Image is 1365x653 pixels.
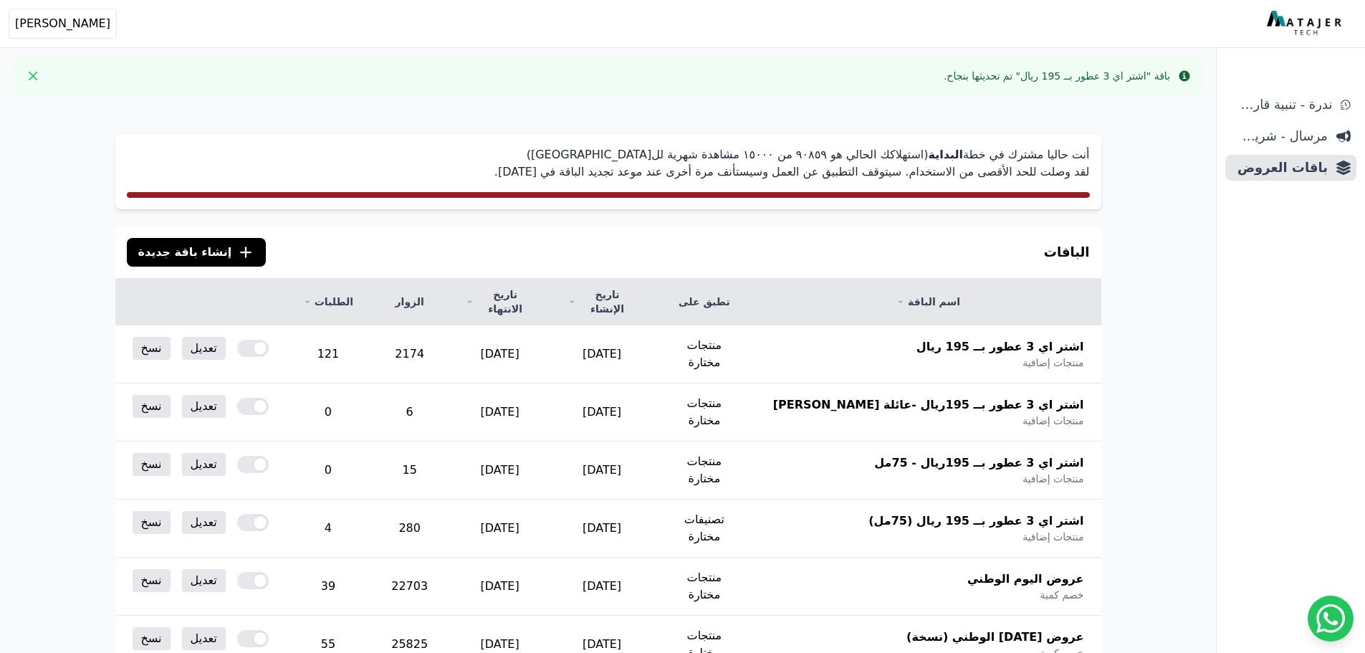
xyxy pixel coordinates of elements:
[286,558,370,616] td: 39
[773,396,1084,414] span: اشتر اي 3 عطور بــ 195ريال -عائلة [PERSON_NAME]
[133,395,171,418] a: نسخ
[967,571,1084,588] span: عروض اليوم الوطني
[1231,95,1332,115] span: ندرة - تنبية قارب علي النفاذ
[653,383,756,442] td: منتجات مختارة
[182,511,226,534] a: تعديل
[874,454,1083,472] span: اشتر اي 3 عطور بــ 195ريال - 75مل
[286,325,370,383] td: 121
[286,500,370,558] td: 4
[1022,356,1083,370] span: منتجات إضافية
[133,337,171,360] a: نسخ
[9,9,117,39] button: [PERSON_NAME]
[370,558,449,616] td: 22703
[138,244,232,261] span: إنشاء باقة جديدة
[653,279,756,325] th: تطبق على
[182,569,226,592] a: تعديل
[1040,588,1083,602] span: خصم كمية
[449,325,551,383] td: [DATE]
[653,325,756,383] td: منتجات مختارة
[551,442,653,500] td: [DATE]
[370,442,449,500] td: 15
[906,629,1083,646] span: عروض [DATE] الوطني (نسخة)
[21,65,44,87] button: Close
[466,287,534,316] a: تاريخ الانتهاء
[551,500,653,558] td: [DATE]
[133,569,171,592] a: نسخ
[1022,530,1083,544] span: منتجات إضافية
[182,453,226,476] a: تعديل
[286,383,370,442] td: 0
[303,295,353,309] a: الطلبات
[916,338,1084,356] span: اشتر اي 3 عطور بــ 195 ريال
[370,279,449,325] th: الزوار
[1022,472,1083,486] span: منتجات إضافية
[133,627,171,650] a: نسخ
[133,511,171,534] a: نسخ
[370,325,449,383] td: 2174
[182,627,226,650] a: تعديل
[1231,126,1328,146] span: مرسال - شريط دعاية
[944,69,1170,83] div: باقة "اشتر اي 3 عطور بــ 195 ريال" تم تحديثها بنجاح.
[551,383,653,442] td: [DATE]
[928,148,962,161] strong: البداية
[653,558,756,616] td: منتجات مختارة
[568,287,636,316] a: تاريخ الإنشاء
[653,442,756,500] td: منتجات مختارة
[127,146,1090,181] p: أنت حاليا مشترك في خطة (استهلاكك الحالي هو ٩۰٨٥٩ من ١٥۰۰۰ مشاهدة شهرية لل[GEOGRAPHIC_DATA]) لقد و...
[868,513,1083,530] span: اشتر اي 3 عطور بــ 195 ريال (75مل)
[449,558,551,616] td: [DATE]
[449,383,551,442] td: [DATE]
[133,453,171,476] a: نسخ
[1267,11,1345,37] img: MatajerTech Logo
[773,295,1084,309] a: اسم الباقة
[15,15,110,32] span: [PERSON_NAME]
[286,442,370,500] td: 0
[182,395,226,418] a: تعديل
[551,558,653,616] td: [DATE]
[182,337,226,360] a: تعديل
[449,442,551,500] td: [DATE]
[1044,242,1090,262] h3: الباقات
[127,238,267,267] button: إنشاء باقة جديدة
[1231,158,1328,178] span: باقات العروض
[449,500,551,558] td: [DATE]
[370,383,449,442] td: 6
[1022,414,1083,428] span: منتجات إضافية
[653,500,756,558] td: تصنيفات مختارة
[370,500,449,558] td: 280
[551,325,653,383] td: [DATE]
